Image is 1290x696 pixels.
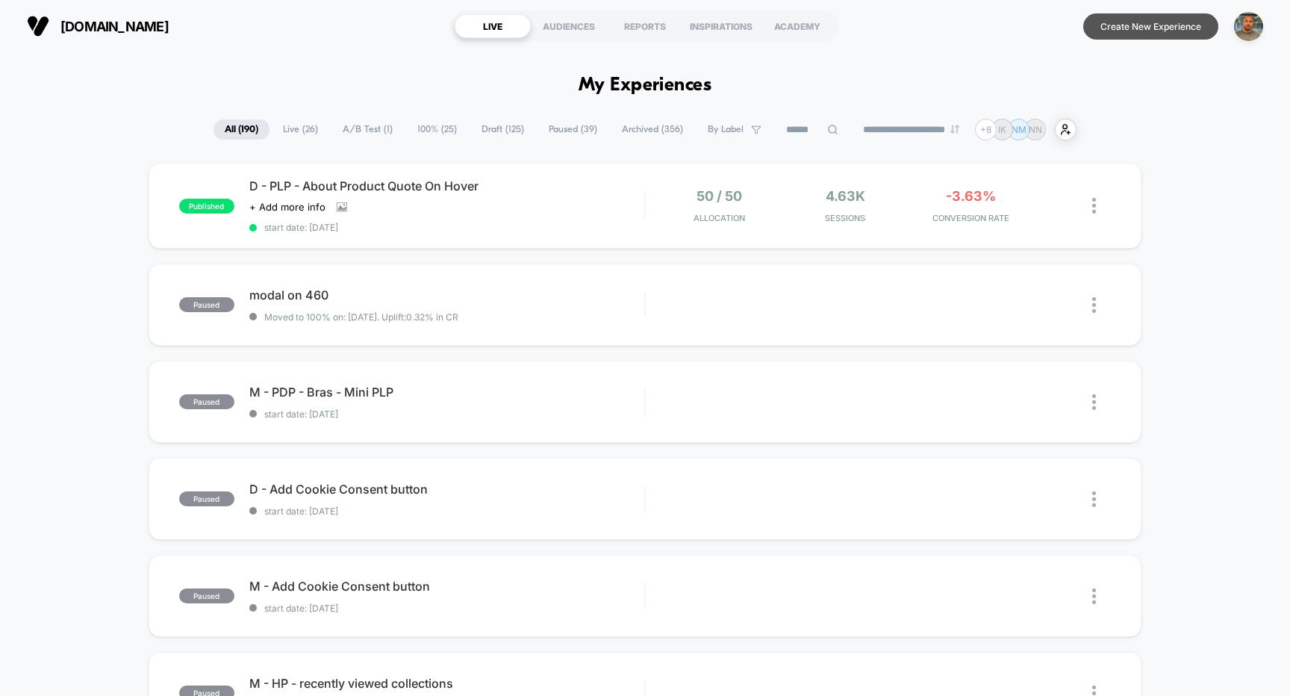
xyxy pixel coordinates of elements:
[975,119,997,140] div: + 8
[1029,124,1042,135] p: NN
[249,482,645,497] span: D - Add Cookie Consent button
[249,385,645,400] span: M - PDP - Bras - Mini PLP
[826,188,865,204] span: 4.63k
[950,125,959,134] img: end
[249,201,325,213] span: + Add more info
[694,213,745,223] span: Allocation
[579,75,712,96] h1: My Experiences
[179,491,234,506] span: paused
[1092,491,1096,507] img: close
[249,178,645,193] span: D - PLP - About Product Quote On Hover
[786,213,904,223] span: Sessions
[272,119,329,140] span: Live ( 26 )
[179,297,234,312] span: paused
[249,408,645,420] span: start date: [DATE]
[1234,12,1263,41] img: ppic
[912,213,1029,223] span: CONVERSION RATE
[946,188,996,204] span: -3.63%
[470,119,535,140] span: Draft ( 125 )
[1092,394,1096,410] img: close
[249,506,645,517] span: start date: [DATE]
[179,199,234,214] span: published
[1092,297,1096,313] img: close
[60,19,169,34] span: [DOMAIN_NAME]
[264,311,458,323] span: Moved to 100% on: [DATE] . Uplift: 0.32% in CR
[22,14,173,38] button: [DOMAIN_NAME]
[697,188,742,204] span: 50 / 50
[683,14,759,38] div: INSPIRATIONS
[27,15,49,37] img: Visually logo
[1012,124,1026,135] p: NM
[249,288,645,302] span: modal on 460
[249,222,645,233] span: start date: [DATE]
[1092,198,1096,214] img: close
[214,119,269,140] span: All ( 190 )
[331,119,404,140] span: A/B Test ( 1 )
[249,676,645,691] span: M - HP - recently viewed collections
[455,14,531,38] div: LIVE
[607,14,683,38] div: REPORTS
[179,588,234,603] span: paused
[406,119,468,140] span: 100% ( 25 )
[708,124,744,135] span: By Label
[1230,11,1268,42] button: ppic
[998,124,1006,135] p: IK
[531,14,607,38] div: AUDIENCES
[249,603,645,614] span: start date: [DATE]
[537,119,608,140] span: Paused ( 39 )
[179,394,234,409] span: paused
[1092,588,1096,604] img: close
[611,119,694,140] span: Archived ( 356 )
[1083,13,1218,40] button: Create New Experience
[249,579,645,594] span: M - Add Cookie Consent button
[759,14,835,38] div: ACADEMY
